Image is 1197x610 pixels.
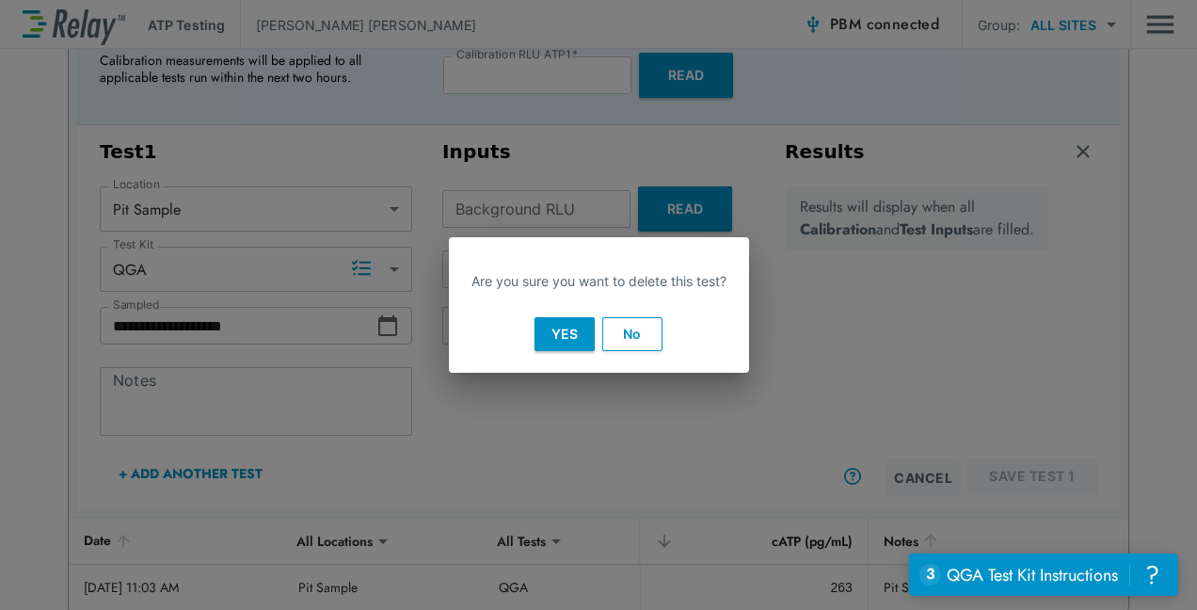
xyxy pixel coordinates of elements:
p: Are you sure you want to delete this test? [471,271,726,291]
iframe: Resource center [909,554,1178,596]
button: Yes [535,317,595,351]
button: No [602,317,662,351]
